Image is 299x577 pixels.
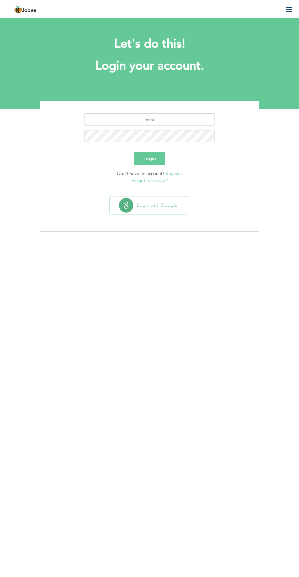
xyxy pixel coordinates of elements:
[110,196,187,214] button: Login with Google
[14,5,22,14] img: jobee.io
[131,177,168,184] a: Forgot password?
[49,36,250,52] h2: Let's do this!
[22,8,37,13] span: Jobee
[49,58,250,74] h1: Login your account.
[117,170,164,177] span: Don't have an account?
[84,113,215,126] input: Email
[14,5,37,14] a: Jobee
[134,152,165,165] button: Login
[166,170,182,177] a: Register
